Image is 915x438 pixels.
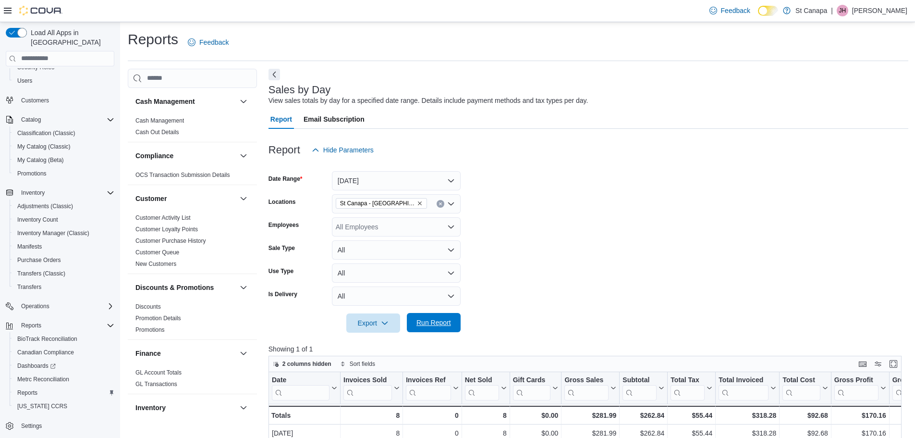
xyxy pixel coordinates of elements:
a: Cash Out Details [135,129,179,136]
div: $318.28 [719,410,776,421]
p: | [831,5,833,16]
a: [US_STATE] CCRS [13,400,71,412]
div: Discounts & Promotions [128,301,257,339]
div: 8 [464,410,506,421]
button: Gross Sales [564,375,616,400]
button: All [332,263,461,283]
div: Invoices Sold [343,375,392,385]
p: [PERSON_NAME] [852,5,907,16]
div: $92.68 [782,410,828,421]
span: Settings [17,420,114,432]
button: Total Invoiced [719,375,776,400]
a: Discounts [135,303,161,310]
button: [US_STATE] CCRS [10,400,118,413]
button: Promotions [10,167,118,180]
div: Date [272,375,329,385]
span: GL Transactions [135,380,177,388]
button: Enter fullscreen [888,358,899,370]
button: Hide Parameters [308,140,378,160]
label: Is Delivery [268,290,297,298]
span: Transfers [13,281,114,293]
span: Metrc Reconciliation [13,374,114,385]
div: Total Tax [671,375,705,400]
a: Purchase Orders [13,254,65,266]
span: Cash Out Details [135,128,179,136]
button: Display options [872,358,884,370]
a: Transfers [13,281,45,293]
p: Showing 1 of 1 [268,344,908,354]
a: Dashboards [10,359,118,373]
a: Classification (Classic) [13,127,79,139]
span: Transfers (Classic) [17,270,65,277]
div: 0 [406,410,458,421]
a: Metrc Reconciliation [13,374,73,385]
button: Classification (Classic) [10,126,118,140]
button: Discounts & Promotions [135,283,236,292]
div: Subtotal [622,375,657,400]
div: Total Invoiced [719,375,769,400]
span: Settings [21,422,42,430]
button: Finance [135,349,236,358]
span: My Catalog (Beta) [17,156,64,164]
span: Promotions [13,168,114,179]
p: St Canapa [795,5,827,16]
button: Catalog [2,113,118,126]
button: My Catalog (Classic) [10,140,118,153]
button: Run Report [407,313,461,332]
button: Next [268,69,280,80]
h3: Cash Management [135,97,195,106]
a: My Catalog (Classic) [13,141,74,152]
label: Employees [268,221,299,229]
span: Run Report [416,318,451,327]
button: Open list of options [447,200,455,208]
div: Total Cost [782,375,820,400]
span: Canadian Compliance [13,347,114,358]
a: Feedback [706,1,754,20]
span: Reports [21,322,41,329]
span: My Catalog (Classic) [13,141,114,152]
button: Adjustments (Classic) [10,200,118,213]
a: BioTrack Reconciliation [13,333,81,345]
a: GL Account Totals [135,369,182,376]
span: Promotions [17,170,47,177]
a: Customer Queue [135,249,179,256]
div: $0.00 [512,410,558,421]
a: Users [13,75,36,87]
span: New Customers [135,260,176,268]
span: Customer Loyalty Points [135,225,198,233]
h3: Compliance [135,151,173,161]
span: Manifests [13,241,114,252]
div: Invoices Ref [406,375,451,385]
label: Locations [268,198,296,206]
span: Adjustments (Classic) [13,200,114,212]
span: [US_STATE] CCRS [17,402,67,410]
button: Clear input [437,200,444,208]
button: BioTrack Reconciliation [10,332,118,346]
span: Reports [13,387,114,399]
span: Dashboards [17,362,56,370]
span: Purchase Orders [13,254,114,266]
div: Gross Sales [564,375,609,385]
div: Gross Sales [564,375,609,400]
span: Reports [17,320,114,331]
div: Compliance [128,169,257,185]
a: Inventory Count [13,214,62,225]
label: Sale Type [268,244,295,252]
span: Customers [17,94,114,106]
span: 2 columns hidden [282,360,331,368]
span: Feedback [721,6,750,15]
span: BioTrack Reconciliation [13,333,114,345]
span: Users [17,77,32,85]
div: Finance [128,367,257,394]
span: Customer Activity List [135,214,191,222]
h3: Sales by Day [268,84,331,96]
span: Operations [17,300,114,312]
button: Inventory [135,403,236,413]
span: Sort fields [350,360,375,368]
button: Total Cost [782,375,828,400]
div: Gross Profit [834,375,878,385]
div: Total Cost [782,375,820,385]
div: Net Sold [464,375,499,385]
